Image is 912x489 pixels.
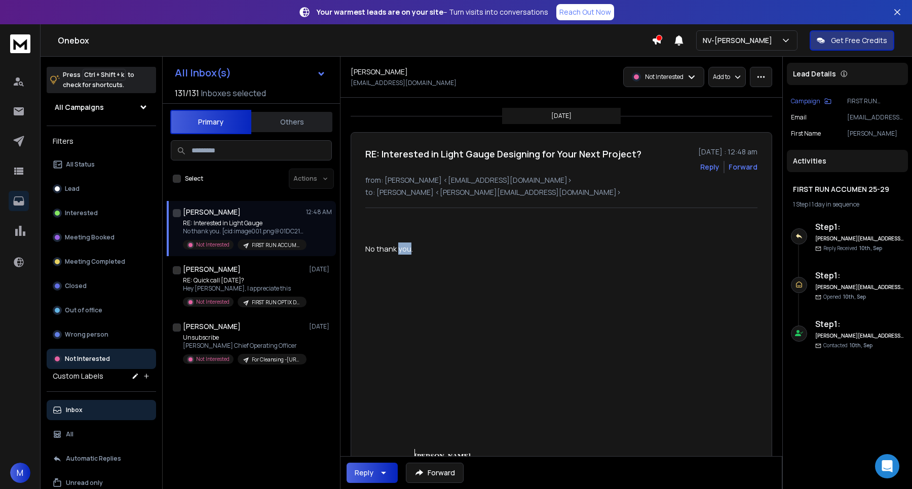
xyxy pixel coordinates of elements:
[347,463,398,483] button: Reply
[47,97,156,117] button: All Campaigns
[815,221,904,233] h6: Step 1 :
[65,258,125,266] p: Meeting Completed
[65,282,87,290] p: Closed
[65,355,110,363] p: Not Interested
[47,449,156,469] button: Automatic Replies
[183,219,305,227] p: RE: Interested in Light Gauge
[551,112,572,120] p: [DATE]
[63,70,134,90] p: Press to check for shortcuts.
[793,200,808,209] span: 1 Step
[83,69,126,80] span: Ctrl + Shift + k
[66,160,95,169] p: All Status
[351,79,457,87] p: [EMAIL_ADDRESS][DOMAIN_NAME]
[698,147,757,157] p: [DATE] : 12:48 am
[185,175,203,183] label: Select
[47,154,156,175] button: All Status
[252,299,300,306] p: FIRST RUN OPTIX DIS [DATE]
[66,406,83,414] p: Inbox
[406,463,464,483] button: Forward
[793,69,836,79] p: Lead Details
[10,34,30,53] img: logo
[47,324,156,345] button: Wrong person
[65,209,98,217] p: Interested
[810,30,894,51] button: Get Free Credits
[847,113,904,121] p: [EMAIL_ADDRESS][DOMAIN_NAME]
[815,283,904,291] h6: [PERSON_NAME][EMAIL_ADDRESS][DOMAIN_NAME]
[183,321,241,332] h1: [PERSON_NAME]
[47,179,156,199] button: Lead
[309,265,332,273] p: [DATE]
[10,463,30,483] button: M
[365,147,641,161] h1: RE: Interested in Light Gauge Designing for Your Next Project?
[183,227,305,235] p: No thank you. [cid:image001.png@01DC2188.0C312B10] [PERSON_NAME]
[65,331,108,339] p: Wrong person
[823,293,866,301] p: Opened
[815,318,904,330] h6: Step 1 :
[645,73,683,81] p: Not Interested
[559,7,611,17] p: Reach Out Now
[850,342,872,349] span: 10th, Sep
[47,252,156,272] button: Meeting Completed
[729,162,757,172] div: Forward
[175,87,199,99] span: 131 / 131
[183,334,305,342] p: Unsubscribe
[65,233,115,241] p: Meeting Booked
[309,322,332,331] p: [DATE]
[47,134,156,148] h3: Filters
[66,479,103,487] p: Unread only
[201,87,266,99] h3: Inboxes selected
[365,175,757,185] p: from: [PERSON_NAME] <[EMAIL_ADDRESS][DOMAIN_NAME]>
[815,332,904,340] h6: [PERSON_NAME][EMAIL_ADDRESS][DOMAIN_NAME]
[317,7,548,17] p: – Turn visits into conversations
[847,130,904,138] p: [PERSON_NAME]
[252,241,300,249] p: FIRST RUN ACCUMEN 25-29
[183,284,305,293] p: Hey [PERSON_NAME], I appreciate this
[196,355,230,363] p: Not Interested
[47,227,156,248] button: Meeting Booked
[713,73,730,81] p: Add to
[815,235,904,242] h6: [PERSON_NAME][EMAIL_ADDRESS][DOMAIN_NAME]
[700,162,719,172] button: Reply
[47,203,156,223] button: Interested
[58,34,652,47] h1: Onebox
[793,184,902,194] h1: FIRST RUN ACCUMEN 25-29
[823,244,882,252] p: Reply Received
[47,400,156,420] button: Inbox
[847,97,904,105] p: FIRST RUN ACCUMEN 25-29
[196,298,230,306] p: Not Interested
[183,264,241,274] h1: [PERSON_NAME]
[787,150,908,172] div: Activities
[175,68,231,78] h1: All Inbox(s)
[815,269,904,281] h6: Step 1 :
[65,185,80,193] p: Lead
[183,276,305,284] p: RE: Quick call [DATE]?
[791,130,821,138] p: First Name
[65,306,102,314] p: Out of office
[196,241,230,249] p: Not Interested
[791,113,807,121] p: Email
[703,35,776,46] p: NV-[PERSON_NAME]
[183,207,241,217] h1: [PERSON_NAME]
[66,430,73,438] p: All
[843,293,866,300] span: 10th, Sep
[170,110,251,134] button: Primary
[812,200,859,209] span: 1 day in sequence
[791,97,831,105] button: Campaign
[66,455,121,463] p: Automatic Replies
[831,35,887,46] p: Get Free Credits
[55,102,104,112] h1: All Campaigns
[875,454,899,478] div: Open Intercom Messenger
[306,208,332,216] p: 12:48 AM
[365,243,413,254] span: No thank you.
[53,371,103,381] h3: Custom Labels
[47,276,156,296] button: Closed
[47,300,156,320] button: Out of office
[793,200,902,209] div: |
[317,7,443,17] strong: Your warmest leads are on your site
[167,63,334,83] button: All Inbox(s)
[251,111,332,133] button: Others
[365,187,757,197] p: to: [PERSON_NAME] <[PERSON_NAME][EMAIL_ADDRESS][DOMAIN_NAME]>
[183,342,305,350] p: [PERSON_NAME] Chief Operating Officer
